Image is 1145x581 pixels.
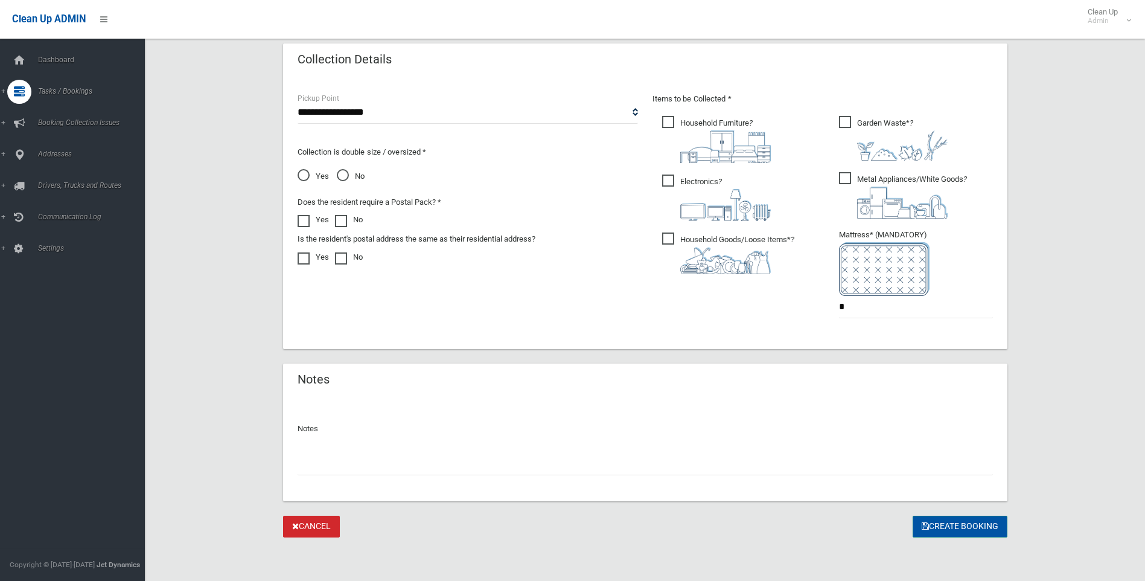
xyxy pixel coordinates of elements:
p: Collection is double size / oversized * [298,145,638,159]
i: ? [857,175,967,219]
span: Yes [298,169,329,184]
i: ? [680,235,794,274]
button: Create Booking [913,516,1007,538]
label: Is the resident's postal address the same as their residential address? [298,232,535,246]
span: Mattress* (MANDATORY) [839,230,993,296]
img: 4fd8a5c772b2c999c83690221e5242e0.png [857,130,948,161]
span: Copyright © [DATE]-[DATE] [10,560,95,569]
small: Admin [1088,16,1118,25]
img: e7408bece873d2c1783593a074e5cb2f.png [839,242,930,296]
header: Notes [283,368,344,391]
label: No [335,250,363,265]
span: Drivers, Trucks and Routes [34,181,154,190]
p: Items to be Collected * [652,92,993,106]
span: Garden Waste* [839,116,948,161]
label: Yes [298,213,329,227]
a: Cancel [283,516,340,538]
span: No [337,169,365,184]
span: Booking Collection Issues [34,118,154,127]
span: Settings [34,244,154,252]
span: Metal Appliances/White Goods [839,172,967,219]
span: Addresses [34,150,154,158]
i: ? [680,118,771,163]
span: Household Goods/Loose Items* [662,233,794,274]
img: 36c1b0289cb1767239cdd3de9e694f19.png [857,187,948,219]
label: Does the resident require a Postal Pack? * [298,195,441,210]
span: Dashboard [34,56,154,64]
img: 394712a680b73dbc3d2a6a3a7ffe5a07.png [680,189,771,221]
span: Electronics [662,175,771,221]
span: Household Furniture [662,116,771,163]
img: aa9efdbe659d29b613fca23ba79d85cb.png [680,130,771,163]
label: Yes [298,250,329,265]
span: Clean Up [1082,7,1130,25]
i: ? [857,118,948,161]
span: Clean Up ADMIN [12,13,86,25]
img: b13cc3517677393f34c0a387616ef184.png [680,247,771,274]
span: Communication Log [34,213,154,221]
span: Tasks / Bookings [34,87,154,95]
p: Notes [298,422,993,436]
strong: Jet Dynamics [97,560,140,569]
header: Collection Details [283,48,406,71]
i: ? [680,177,771,221]
label: No [335,213,363,227]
